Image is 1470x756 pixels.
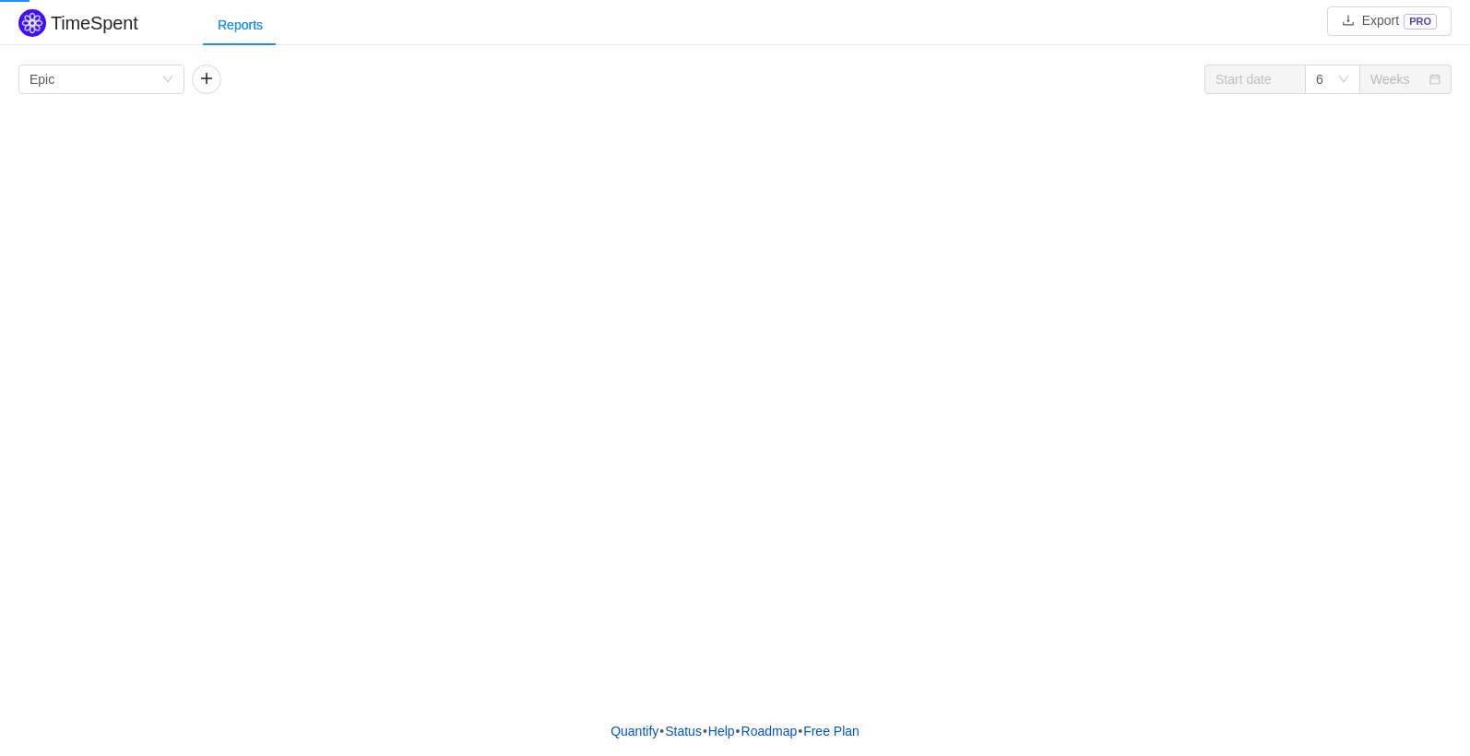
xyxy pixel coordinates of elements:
[1204,65,1306,94] input: Start date
[1429,74,1440,87] i: icon: calendar
[736,724,741,738] span: •
[192,65,221,94] button: icon: plus
[703,724,707,738] span: •
[659,724,664,738] span: •
[707,717,736,745] a: Help
[18,9,46,37] img: Quantify logo
[798,724,802,738] span: •
[162,74,173,87] i: icon: down
[30,65,54,93] div: Epic
[1370,65,1410,93] div: Weeks
[664,717,703,745] a: Status
[51,13,138,33] h2: TimeSpent
[741,717,799,745] a: Roadmap
[610,717,659,745] a: Quantify
[1327,6,1452,36] button: icon: downloadExportPRO
[203,5,278,46] div: Reports
[1316,65,1323,93] div: 6
[802,717,860,745] button: Free Plan
[1338,74,1349,87] i: icon: down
